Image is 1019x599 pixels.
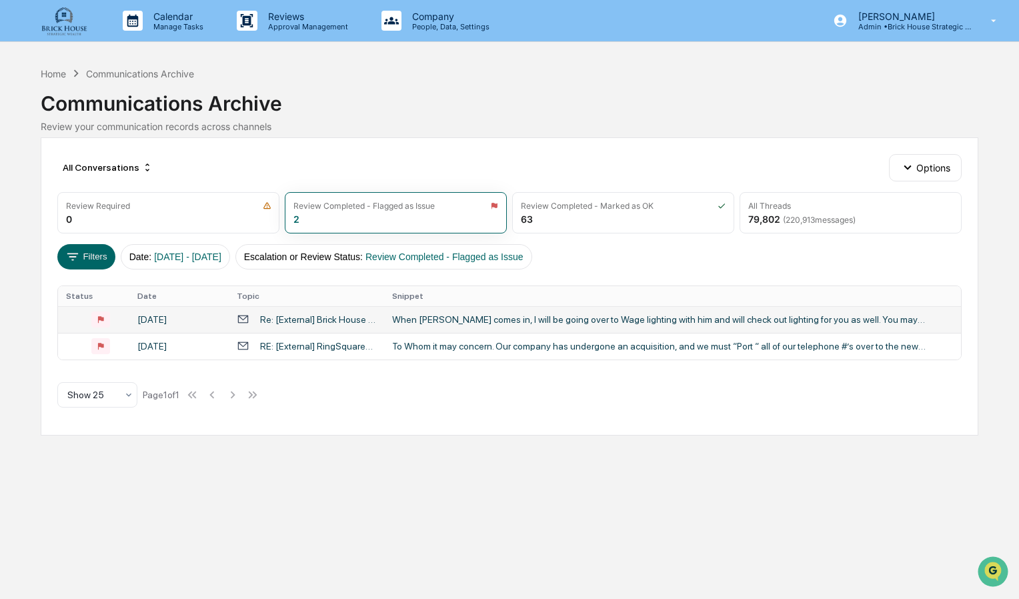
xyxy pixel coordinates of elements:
[91,231,171,255] a: 🗄️Attestations
[976,555,1012,591] iframe: Open customer support
[293,201,435,211] div: Review Completed - Flagged as Issue
[35,60,220,74] input: Clear
[257,22,355,31] p: Approval Management
[66,213,72,225] div: 0
[8,256,89,280] a: 🔎Data Lookup
[748,213,856,225] div: 79,802
[121,244,230,269] button: Date:[DATE] - [DATE]
[57,157,158,178] div: All Conversations
[401,11,496,22] p: Company
[401,22,496,31] p: People, Data, Settings
[848,11,972,22] p: [PERSON_NAME]
[521,201,654,211] div: Review Completed - Marked as OK
[848,22,972,31] p: Admin • Brick House Strategic Wealth
[8,231,91,255] a: 🖐️Preclearance
[384,286,961,306] th: Snippet
[235,244,532,269] button: Escalation or Review Status:Review Completed - Flagged as Issue
[41,181,108,191] span: [PERSON_NAME]
[783,215,856,225] span: ( 220,913 messages)
[207,145,243,161] button: See all
[263,201,271,210] img: icon
[13,147,89,158] div: Past conversations
[521,213,533,225] div: 63
[143,390,179,400] div: Page 1 of 1
[28,101,52,125] img: 8933085812038_c878075ebb4cc5468115_72.jpg
[718,201,726,210] img: icon
[110,236,165,249] span: Attestations
[13,237,24,248] div: 🖐️
[86,68,194,79] div: Communications Archive
[257,11,355,22] p: Reviews
[13,27,243,49] p: How can we help?
[41,81,978,115] div: Communications Archive
[293,213,299,225] div: 2
[137,341,221,352] div: [DATE]
[137,314,221,325] div: [DATE]
[889,154,962,181] button: Options
[260,341,376,352] div: RE: [External] RingSquared Case Update - 00131860
[27,236,86,249] span: Preclearance
[143,11,210,22] p: Calendar
[133,294,161,304] span: Pylon
[154,251,221,262] span: [DATE] - [DATE]
[13,263,24,273] div: 🔎
[13,101,37,125] img: 1746055101610-c473b297-6a78-478c-a979-82029cc54cd1
[41,121,978,132] div: Review your communication records across channels
[60,115,183,125] div: We're available if you need us!
[111,181,115,191] span: •
[748,201,791,211] div: All Threads
[57,244,115,269] button: Filters
[392,314,926,325] div: When [PERSON_NAME] comes in, I will be going over to Wage lighting with him and will check out li...
[66,201,130,211] div: Review Required
[41,68,66,79] div: Home
[260,314,376,325] div: Re: [External] Brick House lighting issue
[58,286,129,306] th: Status
[32,5,96,36] img: logo
[365,251,524,262] span: Review Completed - Flagged as Issue
[229,286,384,306] th: Topic
[227,105,243,121] button: Start new chat
[129,286,229,306] th: Date
[118,181,145,191] span: [DATE]
[27,261,84,275] span: Data Lookup
[392,341,926,352] div: To Whom it may concern. Our company has undergone an acquisition, and we must “Port “ all of our ...
[143,22,210,31] p: Manage Tasks
[60,101,219,115] div: Start new chat
[490,201,498,210] img: icon
[94,293,161,304] a: Powered byPylon
[97,237,107,248] div: 🗄️
[13,168,35,189] img: Robert Macaulay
